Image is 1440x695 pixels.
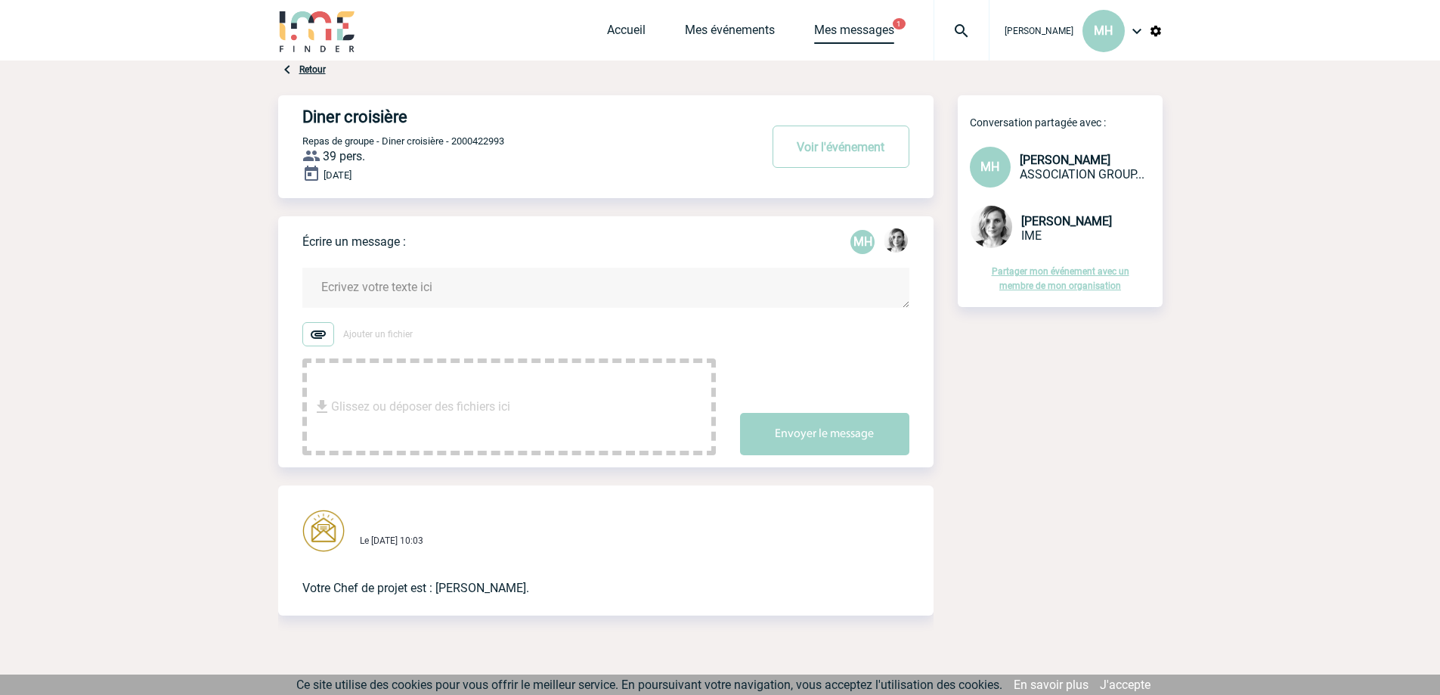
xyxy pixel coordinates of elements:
p: Écrire un message : [302,234,406,249]
a: Mes messages [814,23,894,44]
span: Repas de groupe - Diner croisière - 2000422993 [302,135,504,147]
span: 39 pers. [323,149,365,163]
span: Glissez ou déposer des fichiers ici [331,369,510,445]
img: IME-Finder [278,9,357,52]
img: 103019-1.png [884,228,908,253]
button: Envoyer le message [740,413,909,455]
p: Votre Chef de projet est : [PERSON_NAME]. [302,555,867,597]
span: [PERSON_NAME] [1020,153,1110,167]
span: Ajouter un fichier [343,329,413,340]
a: Retour [299,64,326,75]
a: En savoir plus [1014,678,1089,692]
img: 103019-1.png [970,206,1012,248]
button: 1 [893,18,906,29]
span: [DATE] [324,169,351,181]
h4: Diner croisière [302,107,714,126]
img: file_download.svg [313,398,331,416]
p: Conversation partagée avec : [970,116,1163,129]
span: MH [1094,23,1113,38]
div: Lydie TRELLU [884,228,908,256]
a: Partager mon événement avec un membre de mon organisation [992,266,1129,291]
span: [PERSON_NAME] [1021,214,1112,228]
p: MH [850,230,875,254]
span: Ce site utilise des cookies pour vous offrir le meilleur service. En poursuivant votre navigation... [296,678,1002,692]
img: photonotifcontact.png [302,510,345,552]
a: J'accepte [1100,678,1150,692]
span: MH [980,160,999,174]
span: Le [DATE] 10:03 [360,535,423,546]
span: ASSOCIATION GROUPE ESSEC [1020,167,1144,182]
a: Accueil [607,23,646,44]
button: Voir l'événement [773,126,909,168]
span: [PERSON_NAME] [1005,26,1073,36]
div: Maya HUERGA [850,230,875,254]
a: Mes événements [685,23,775,44]
span: IME [1021,228,1042,243]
